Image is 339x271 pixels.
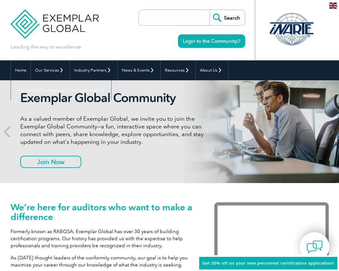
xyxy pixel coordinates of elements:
[178,34,245,48] a: Login to the Community
[11,202,195,222] h1: We’re here for auditors who want to make a difference
[237,39,240,43] img: open_square.png
[31,60,70,80] a: Our Services
[11,254,195,268] p: As [DATE] thought leaders of the conformity community, our goal is to help you maximize your care...
[307,239,323,255] img: contact-chat.png
[70,60,117,80] a: Industry Partners
[196,60,228,80] a: About Us
[161,60,195,80] a: Resources
[210,10,245,25] input: Search
[20,115,218,146] p: As a valued member of Exemplar Global, we invite you to join the Exemplar Global Community—a fun,...
[11,60,31,80] a: Home
[329,3,337,9] img: en
[202,261,334,266] span: Get 20% off on your new personnel certification application!
[11,228,195,249] p: Formerly known as RABQSA, Exemplar Global has over 30 years of building certification programs. O...
[11,43,81,50] p: Leading the way to excellence
[11,80,111,100] a: Find Certified Professional / Training Provider
[118,60,160,80] a: News & Events
[20,156,81,168] a: Join Now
